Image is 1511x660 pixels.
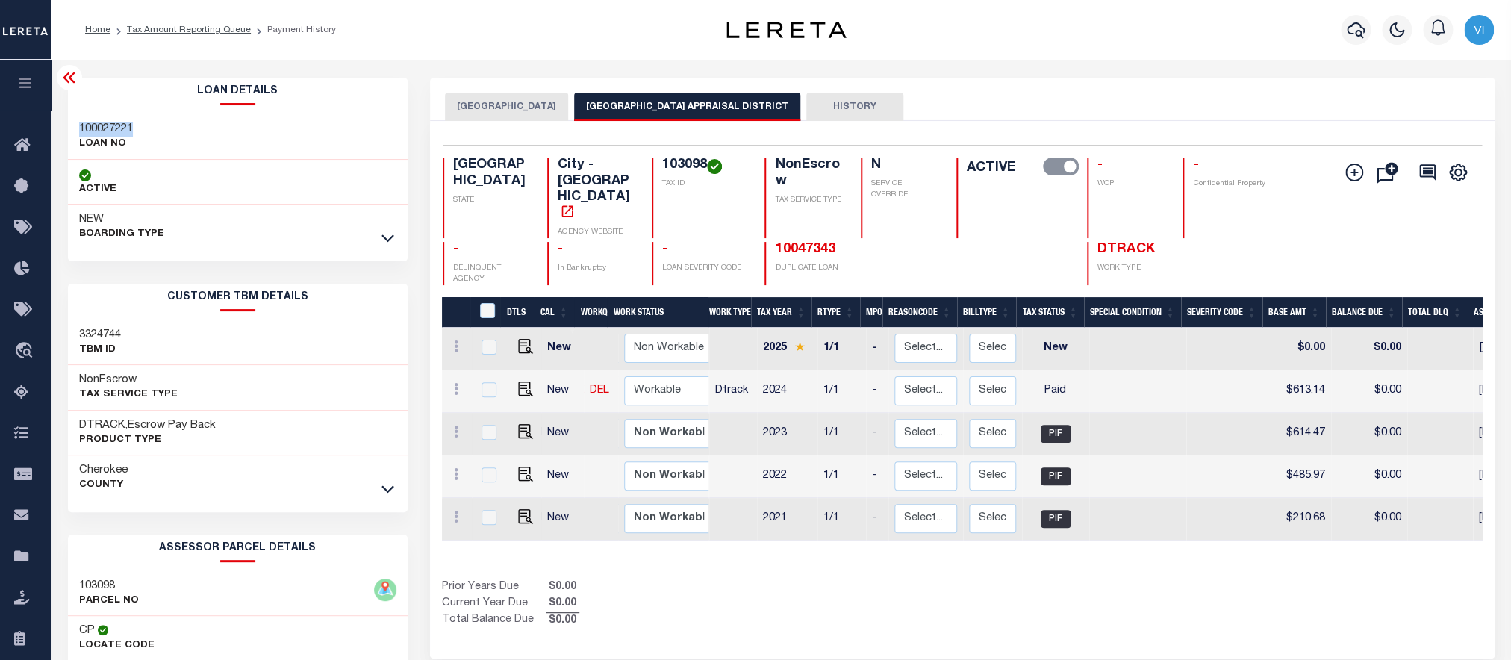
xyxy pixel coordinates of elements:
[1097,178,1165,190] p: WOP
[1097,158,1103,172] span: -
[817,328,866,370] td: 1/1
[541,455,583,498] td: New
[1041,425,1071,443] span: PIF
[757,455,817,498] td: 2022
[775,263,938,274] p: DUPLICATE LOAN
[1041,510,1071,528] span: PIF
[1268,370,1331,413] td: $613.14
[442,579,546,596] td: Prior Years Due
[1331,328,1407,370] td: $0.00
[703,297,751,328] th: Work Type
[1331,413,1407,455] td: $0.00
[79,328,121,343] h3: 3324744
[757,413,817,455] td: 2023
[14,342,38,361] i: travel_explore
[541,328,583,370] td: New
[546,613,579,629] span: $0.00
[794,342,805,352] img: Star.svg
[558,158,634,222] h4: City - [GEOGRAPHIC_DATA]
[79,137,133,152] p: LOAN NO
[79,638,155,653] p: Locate Code
[775,158,842,190] h4: NonEscrow
[1268,413,1331,455] td: $614.47
[79,387,178,402] p: Tax Service Type
[1262,297,1326,328] th: Base Amt: activate to sort column ascending
[866,328,888,370] td: -
[1464,15,1494,45] img: svg+xml;base64,PHN2ZyB4bWxucz0iaHR0cDovL3d3dy53My5vcmcvMjAwMC9zdmciIHBvaW50ZXItZXZlbnRzPSJub25lIi...
[1193,158,1198,172] span: -
[574,93,800,121] button: [GEOGRAPHIC_DATA] APPRAISAL DISTRICT
[79,122,133,137] h3: 100027221
[546,596,579,612] span: $0.00
[751,297,811,328] th: Tax Year: activate to sort column ascending
[1193,178,1269,190] p: Confidential Property
[866,413,888,455] td: -
[817,413,866,455] td: 1/1
[817,498,866,541] td: 1/1
[574,297,607,328] th: WorkQ
[79,433,216,448] p: Product Type
[79,463,128,478] h3: Cherokee
[757,370,817,413] td: 2024
[662,263,747,274] p: LOAN SEVERITY CODE
[882,297,957,328] th: ReasonCode: activate to sort column ascending
[957,297,1016,328] th: BillType: activate to sort column ascending
[1402,297,1468,328] th: Total DLQ: activate to sort column ascending
[967,158,1015,178] label: ACTIVE
[811,297,860,328] th: RType: activate to sort column ascending
[662,243,667,256] span: -
[1268,328,1331,370] td: $0.00
[860,297,882,328] th: MPO
[1331,370,1407,413] td: $0.00
[1041,467,1071,485] span: PIF
[1331,455,1407,498] td: $0.00
[607,297,708,328] th: Work Status
[127,25,251,34] a: Tax Amount Reporting Queue
[709,370,757,413] td: Dtrack
[442,612,546,629] td: Total Balance Due
[442,596,546,612] td: Current Year Due
[806,93,903,121] button: HISTORY
[1097,263,1174,274] p: WORK TYPE
[79,182,116,197] p: ACTIVE
[1181,297,1262,328] th: Severity Code: activate to sort column ascending
[541,413,583,455] td: New
[445,93,568,121] button: [GEOGRAPHIC_DATA]
[558,227,634,238] p: AGENCY WEBSITE
[79,212,164,227] h3: NEW
[817,370,866,413] td: 1/1
[757,498,817,541] td: 2021
[866,498,888,541] td: -
[757,328,817,370] td: 2025
[817,455,866,498] td: 1/1
[500,297,535,328] th: DTLS
[79,373,178,387] h3: NonEscrow
[470,297,501,328] th: &nbsp;
[68,284,408,311] h2: CUSTOMER TBM DETAILS
[453,195,529,206] p: STATE
[558,243,563,256] span: -
[68,535,408,562] h2: ASSESSOR PARCEL DETAILS
[1331,498,1407,541] td: $0.00
[79,418,216,433] h3: DTRACK,Escrow Pay Back
[1084,297,1181,328] th: Special Condition: activate to sort column ascending
[453,243,458,256] span: -
[1022,328,1089,370] td: New
[79,594,139,608] p: PARCEL NO
[541,498,583,541] td: New
[866,370,888,413] td: -
[85,25,110,34] a: Home
[1268,498,1331,541] td: $210.68
[871,178,938,201] p: SERVICE OVERRIDE
[590,385,609,396] a: DEL
[775,195,842,206] p: TAX SERVICE TYPE
[251,23,336,37] li: Payment History
[79,623,95,638] h3: CP
[871,158,938,174] h4: N
[79,579,139,594] h3: 103098
[68,78,408,105] h2: Loan Details
[79,227,164,242] p: BOARDING TYPE
[535,297,574,328] th: CAL: activate to sort column ascending
[1016,297,1084,328] th: Tax Status: activate to sort column ascending
[726,22,846,38] img: logo-dark.svg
